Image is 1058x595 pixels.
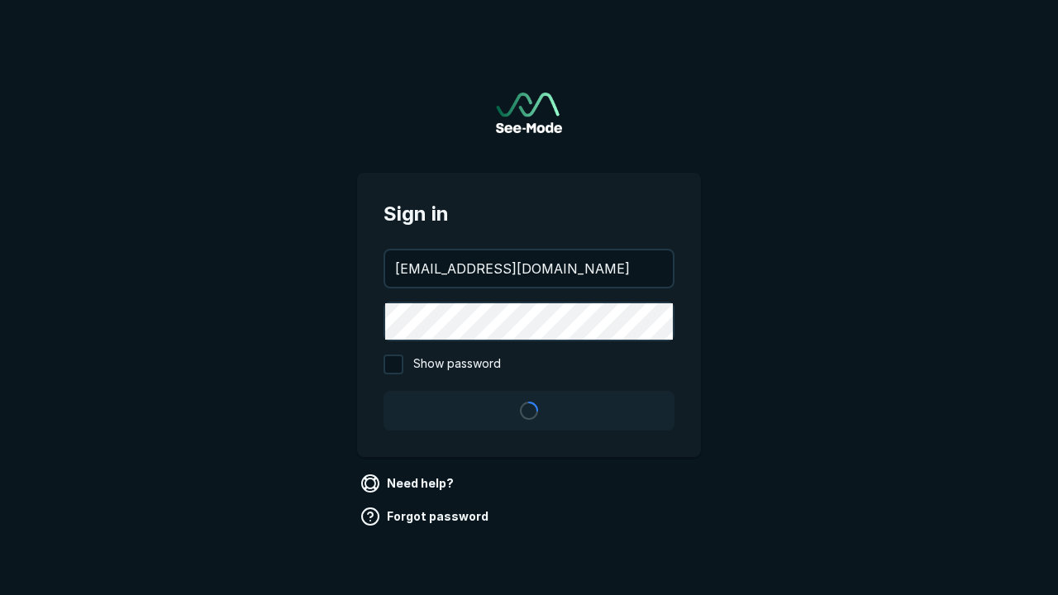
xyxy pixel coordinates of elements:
input: your@email.com [385,250,673,287]
a: Go to sign in [496,93,562,133]
a: Need help? [357,470,460,497]
a: Forgot password [357,503,495,530]
span: Show password [413,355,501,374]
span: Sign in [384,199,674,229]
img: See-Mode Logo [496,93,562,133]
